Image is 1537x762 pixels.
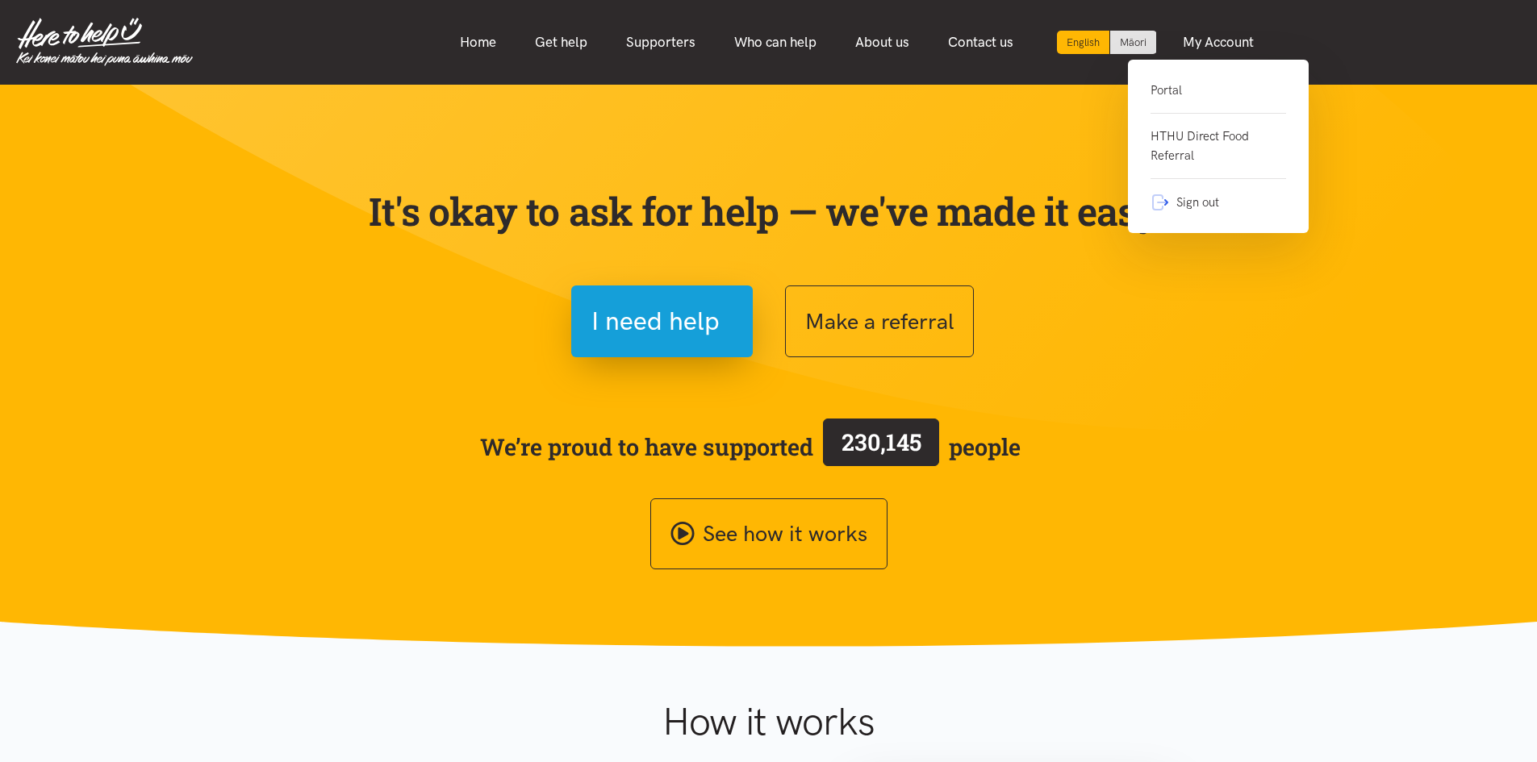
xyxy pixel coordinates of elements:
[650,498,888,570] a: See how it works
[1057,31,1157,54] div: Language toggle
[1151,179,1286,212] a: Sign out
[836,25,929,60] a: About us
[365,188,1172,235] p: It's okay to ask for help — we've made it easy!
[441,25,516,60] a: Home
[516,25,607,60] a: Get help
[1057,31,1110,54] div: Current language
[1151,81,1286,114] a: Portal
[480,415,1021,478] span: We’re proud to have supported people
[571,285,753,357] button: I need help
[929,25,1033,60] a: Contact us
[1128,60,1309,233] div: My Account
[607,25,715,60] a: Supporters
[1110,31,1156,54] a: Switch to Te Reo Māori
[1163,25,1273,60] a: My Account
[1151,114,1286,179] a: HTHU Direct Food Referral
[715,25,836,60] a: Who can help
[785,285,974,357] button: Make a referral
[842,427,921,457] span: 230,145
[813,415,949,478] a: 230,145
[16,18,193,66] img: Home
[591,301,720,342] span: I need help
[505,698,1032,745] h1: How it works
